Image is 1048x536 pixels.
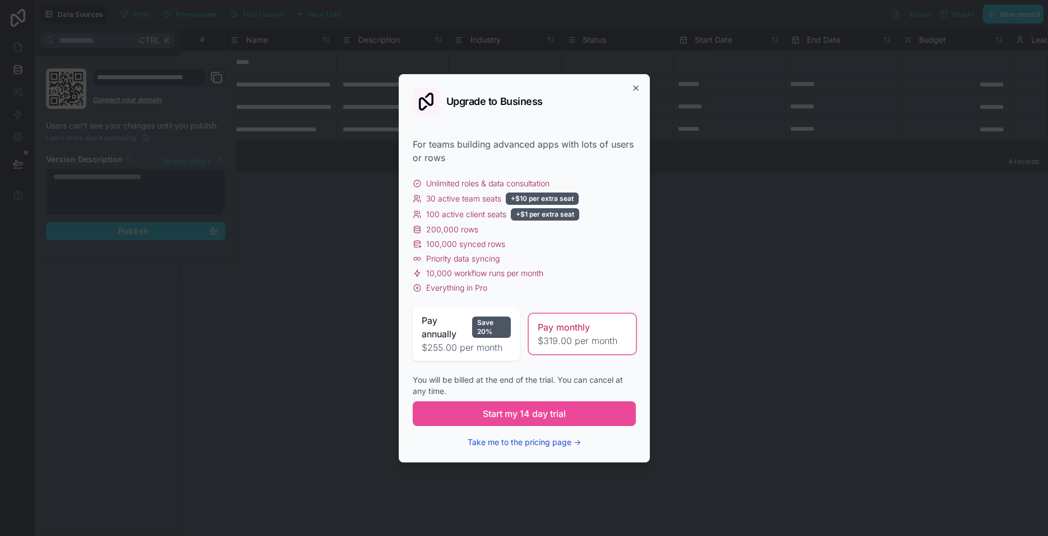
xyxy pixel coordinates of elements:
[426,209,506,220] span: 100 active client seats
[426,282,487,294] span: Everything in Pro
[426,224,478,235] span: 200,000 rows
[538,334,627,347] span: $319.00 per month
[413,401,636,426] button: Start my 14 day trial
[472,317,511,338] div: Save 20%
[468,437,581,448] button: Take me to the pricing page →
[426,253,500,264] span: Priority data syncing
[511,208,579,221] div: +$1 per extra seat
[426,193,501,204] span: 30 active team seats
[538,320,590,334] span: Pay monthly
[483,407,566,420] span: Start my 14 day trial
[413,138,636,164] div: For teams building advanced apps with lots of users or rows
[426,268,543,279] span: 10,000 workflow runs per month
[422,341,511,354] span: $255.00 per month
[422,314,468,341] span: Pay annually
[413,374,636,397] div: You will be billed at the end of the trial. You can cancel at any time.
[506,193,579,205] div: +$10 per extra seat
[426,239,505,250] span: 100,000 synced rows
[426,178,550,189] span: Unlimited roles & data consultation
[446,97,543,107] h2: Upgrade to Business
